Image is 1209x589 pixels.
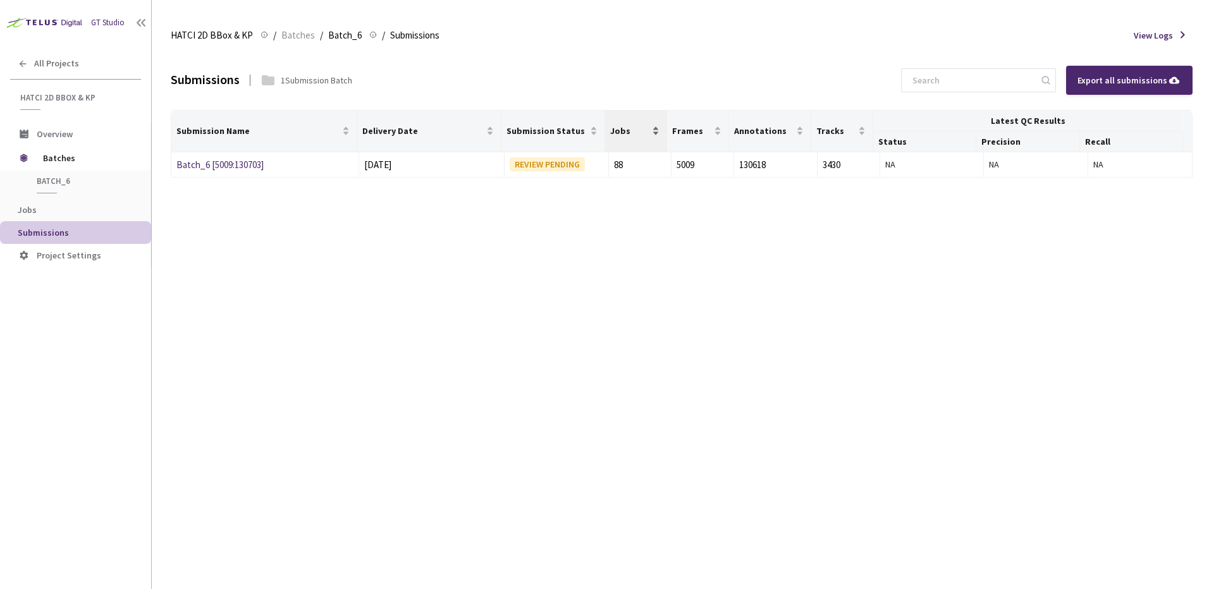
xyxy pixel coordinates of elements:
span: Batch_6 [328,28,362,43]
th: Jobs [605,111,667,152]
span: Submission Status [506,126,587,136]
li: / [273,28,276,43]
th: Status [873,131,976,152]
span: All Projects [34,58,79,69]
div: REVIEW PENDING [510,157,585,171]
div: GT Studio [91,17,125,29]
input: Search [905,69,1040,92]
th: Annotations [729,111,812,152]
li: / [320,28,323,43]
span: Project Settings [37,250,101,261]
th: Delivery Date [357,111,502,152]
div: Export all submissions [1077,73,1181,87]
div: NA [885,157,979,171]
span: Tracks [816,126,856,136]
span: Jobs [18,204,37,216]
span: Batches [281,28,315,43]
a: Batch_6 [5009:130703] [176,159,264,171]
div: [DATE] [364,157,500,173]
th: Precision [976,131,1079,152]
th: Submission Status [501,111,604,152]
span: Overview [37,128,73,140]
span: Submissions [18,227,69,238]
th: Latest QC Results [873,111,1183,131]
span: Submission Name [176,126,340,136]
div: 1 Submission Batch [281,74,352,87]
span: View Logs [1134,29,1173,42]
span: Jobs [610,126,649,136]
div: 5009 [677,157,728,173]
th: Tracks [811,111,873,152]
th: Submission Name [171,111,357,152]
div: Submissions [171,71,240,89]
li: / [382,28,385,43]
div: NA [989,157,1083,171]
div: 130618 [739,157,812,173]
span: Submissions [390,28,439,43]
span: HATCI 2D BBox & KP [171,28,253,43]
span: Annotations [734,126,794,136]
span: HATCI 2D BBox & KP [20,92,133,103]
span: Delivery Date [362,126,484,136]
span: Frames [672,126,711,136]
a: Batches [279,28,317,42]
div: NA [1093,157,1187,171]
div: 88 [614,157,666,173]
div: 3430 [823,157,875,173]
th: Recall [1080,131,1183,152]
span: Batch_6 [37,176,130,186]
span: Batches [43,145,130,171]
th: Frames [667,111,729,152]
